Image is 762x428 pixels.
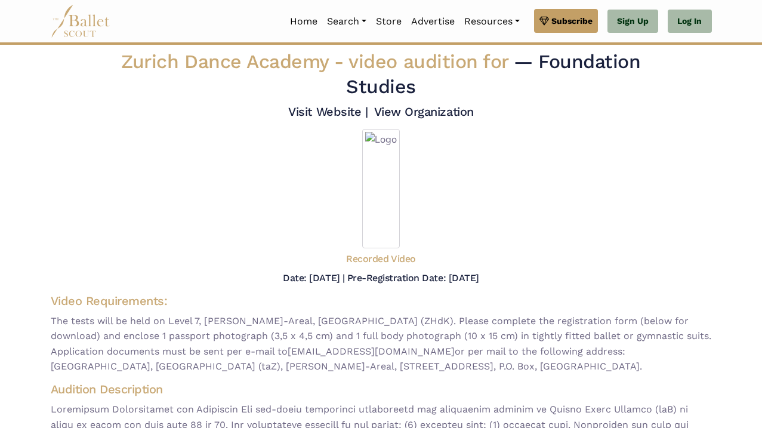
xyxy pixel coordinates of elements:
span: — Foundation Studies [346,50,640,98]
img: gem.svg [539,14,549,27]
a: Log In [668,10,711,33]
a: Home [285,9,322,34]
h5: Pre-Registration Date: [DATE] [347,272,479,284]
h5: Recorded Video [346,253,415,266]
h5: Date: [DATE] | [283,272,344,284]
a: Resources [459,9,525,34]
a: Visit Website | [288,104,368,119]
a: View Organization [374,104,474,119]
span: The tests will be held on Level 7, [PERSON_NAME]-Areal, [GEOGRAPHIC_DATA] (ZHdK). Please complete... [51,313,712,374]
a: Advertise [406,9,459,34]
span: Zurich Dance Academy - [121,50,514,73]
a: Subscribe [534,9,598,33]
a: Search [322,9,371,34]
h4: Audition Description [51,381,712,397]
a: Store [371,9,406,34]
a: Sign Up [607,10,658,33]
span: Subscribe [551,14,593,27]
span: Video Requirements: [51,294,168,308]
img: Logo [362,129,400,248]
span: video audition for [348,50,508,73]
